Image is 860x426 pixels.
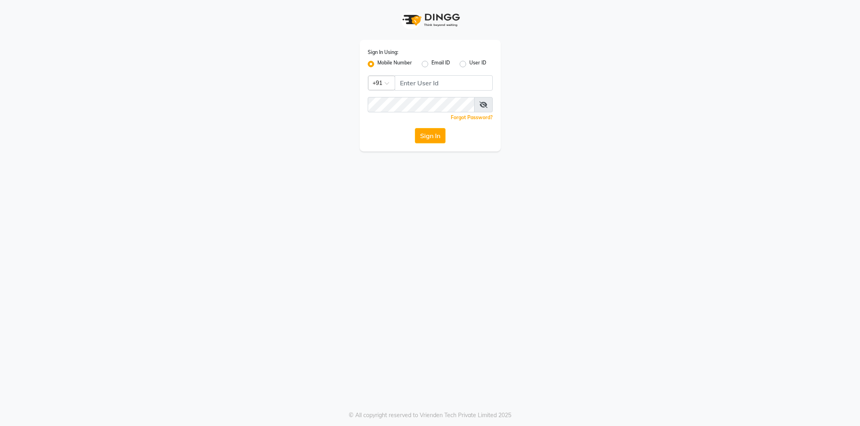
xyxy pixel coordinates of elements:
label: Email ID [431,59,450,69]
a: Forgot Password? [451,114,493,120]
input: Username [395,75,493,91]
button: Sign In [415,128,446,143]
input: Username [368,97,475,112]
label: Sign In Using: [368,49,398,56]
img: logo1.svg [398,8,462,32]
label: User ID [469,59,486,69]
label: Mobile Number [377,59,412,69]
